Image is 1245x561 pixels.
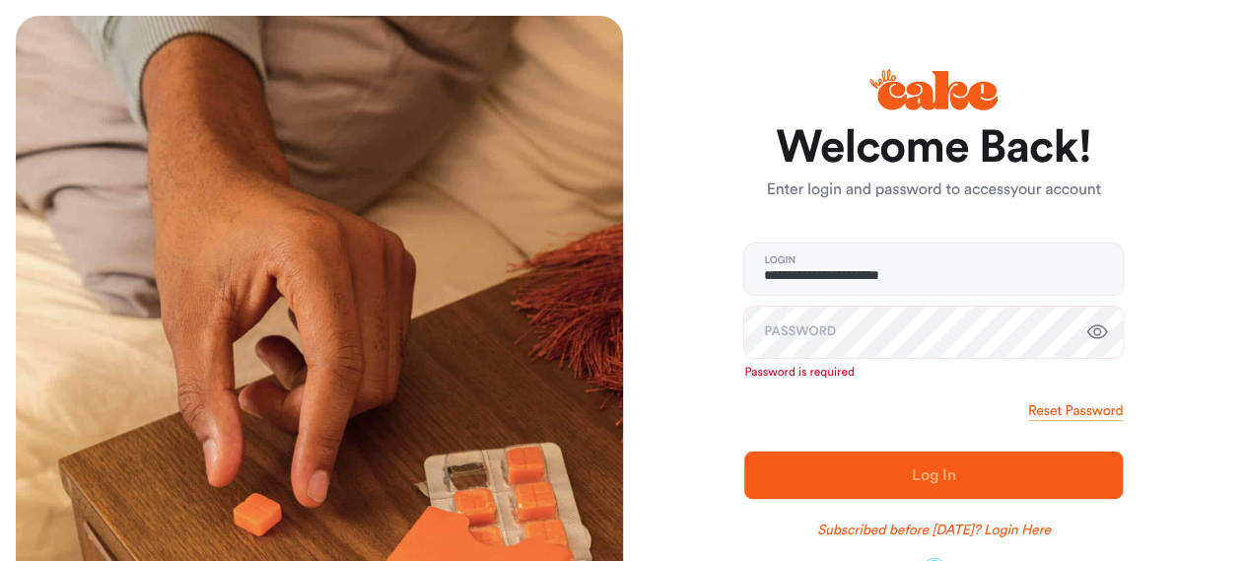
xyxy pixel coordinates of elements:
[1028,401,1123,421] a: Reset Password
[744,124,1123,172] h1: Welcome Back!
[912,467,955,483] span: Log In
[744,178,1123,202] p: Enter login and password to access your account
[817,521,1051,540] a: Subscribed before [DATE]? Login Here
[744,365,1123,381] p: Password is required
[744,452,1123,499] button: Log In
